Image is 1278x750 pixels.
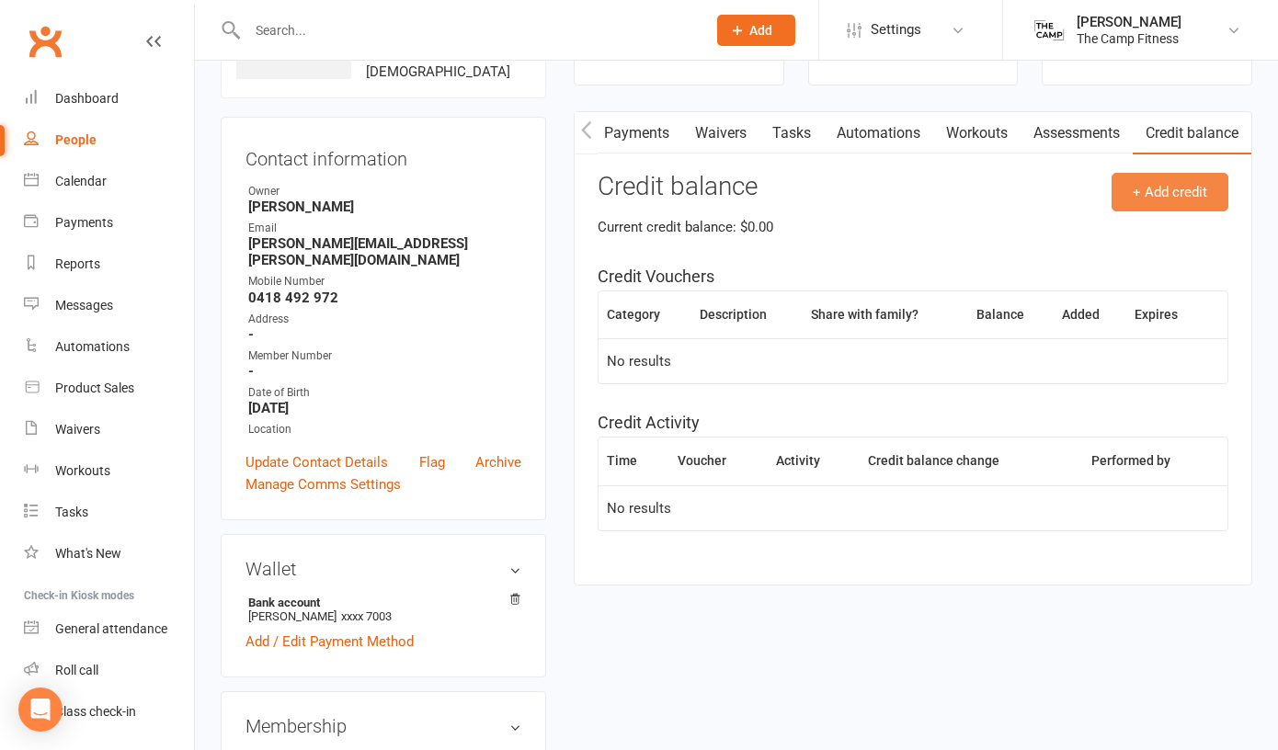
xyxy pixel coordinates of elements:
[1054,291,1126,338] th: Added
[55,422,100,437] div: Waivers
[803,291,968,338] th: Share with family?
[55,505,88,519] div: Tasks
[55,704,136,719] div: Class check-in
[242,17,693,43] input: Search...
[591,112,682,154] a: Payments
[55,215,113,230] div: Payments
[24,244,194,285] a: Reports
[598,173,1228,201] h3: Credit balance
[968,291,1054,338] th: Balance
[245,142,521,169] h3: Contact information
[24,533,194,574] a: What's New
[1083,437,1227,484] th: Performed by
[1133,112,1251,154] a: Credit balance
[248,596,512,609] strong: Bank account
[717,15,795,46] button: Add
[248,311,521,328] div: Address
[55,381,134,395] div: Product Sales
[682,112,759,154] a: Waivers
[245,559,521,579] h3: Wallet
[248,347,521,365] div: Member Number
[55,298,113,312] div: Messages
[599,291,691,338] th: Category
[245,593,521,626] li: [PERSON_NAME]
[55,132,97,147] div: People
[669,437,768,484] th: Voucher
[1077,14,1181,30] div: [PERSON_NAME]
[18,687,63,732] div: Open Intercom Messenger
[1126,291,1205,338] th: Expires
[598,410,1228,437] h5: Credit Activity
[55,174,107,188] div: Calendar
[860,437,1083,484] th: Credit balance change
[933,112,1021,154] a: Workouts
[691,291,803,338] th: Description
[599,437,669,484] th: Time
[55,339,130,354] div: Automations
[248,400,521,416] strong: [DATE]
[1031,12,1067,49] img: thumb_image1683532698.png
[245,631,414,653] a: Add / Edit Payment Method
[55,463,110,478] div: Workouts
[24,78,194,119] a: Dashboard
[248,273,521,290] div: Mobile Number
[759,112,824,154] a: Tasks
[248,326,521,343] strong: -
[24,285,194,326] a: Messages
[599,485,1227,531] td: No results
[599,338,1227,384] td: No results
[24,119,194,161] a: People
[248,199,521,215] strong: [PERSON_NAME]
[245,473,401,495] a: Manage Comms Settings
[55,256,100,271] div: Reports
[24,650,194,691] a: Roll call
[24,691,194,733] a: Class kiosk mode
[245,716,521,736] h3: Membership
[24,608,194,650] a: General attendance kiosk mode
[824,112,933,154] a: Automations
[22,18,68,64] a: Clubworx
[55,663,98,677] div: Roll call
[248,183,521,200] div: Owner
[248,220,521,237] div: Email
[24,450,194,492] a: Workouts
[768,437,860,484] th: Activity
[248,363,521,380] strong: -
[248,421,521,438] div: Location
[24,326,194,368] a: Automations
[871,9,921,51] span: Settings
[245,451,388,473] a: Update Contact Details
[248,235,521,268] strong: [PERSON_NAME][EMAIL_ADDRESS][PERSON_NAME][DOMAIN_NAME]
[598,216,1228,238] div: Current credit balance: $0.00
[24,492,194,533] a: Tasks
[1077,30,1181,47] div: The Camp Fitness
[248,384,521,402] div: Date of Birth
[55,621,167,636] div: General attendance
[598,264,1228,290] h5: Credit Vouchers
[24,161,194,202] a: Calendar
[24,409,194,450] a: Waivers
[248,290,521,306] strong: 0418 492 972
[55,91,119,106] div: Dashboard
[341,609,392,623] span: xxxx 7003
[24,202,194,244] a: Payments
[419,451,445,473] a: Flag
[749,23,772,38] span: Add
[366,63,510,80] span: [DEMOGRAPHIC_DATA]
[1021,112,1133,154] a: Assessments
[55,546,121,561] div: What's New
[1112,173,1228,211] button: + Add credit
[24,368,194,409] a: Product Sales
[475,451,521,473] a: Archive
